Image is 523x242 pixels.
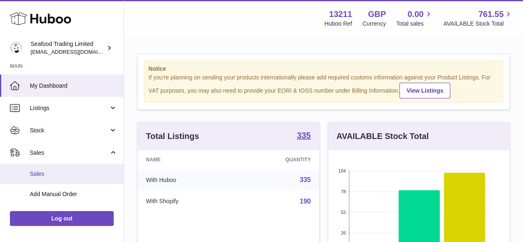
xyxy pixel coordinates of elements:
th: Name [138,150,235,169]
text: 52 [341,210,346,215]
span: Sales [30,149,109,157]
span: Total sales [396,20,433,28]
strong: Notice [148,65,499,73]
span: [EMAIL_ADDRESS][DOMAIN_NAME] [31,48,122,55]
td: With Shopify [138,191,235,212]
a: View Listings [399,83,450,98]
a: 190 [300,198,311,205]
a: 335 [297,131,310,141]
span: 761.55 [478,9,504,20]
span: Stock [30,127,109,134]
div: Currency [363,20,386,28]
div: If you're planning on sending your products internationally please add required customs informati... [148,74,499,98]
span: My Dashboard [30,82,117,90]
img: internalAdmin-13211@internal.huboo.com [10,42,22,54]
a: 761.55 AVAILABLE Stock Total [443,9,513,28]
div: Seafood Trading Limited [31,40,105,56]
a: Log out [10,211,114,226]
text: 26 [341,230,346,235]
th: Quantity [235,150,319,169]
span: AVAILABLE Stock Total [443,20,513,28]
span: 0.00 [408,9,424,20]
text: 104 [338,168,346,173]
span: Listings [30,104,109,112]
strong: 335 [297,131,310,139]
div: Huboo Ref [325,20,352,28]
strong: GBP [368,9,386,20]
span: Add Manual Order [30,190,117,198]
h3: Total Listings [146,131,199,142]
a: 0.00 Total sales [396,9,433,28]
strong: 13211 [329,9,352,20]
td: With Huboo [138,169,235,191]
h3: AVAILABLE Stock Total [337,131,429,142]
span: Sales [30,170,117,178]
a: 335 [300,176,311,183]
text: 78 [341,189,346,194]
